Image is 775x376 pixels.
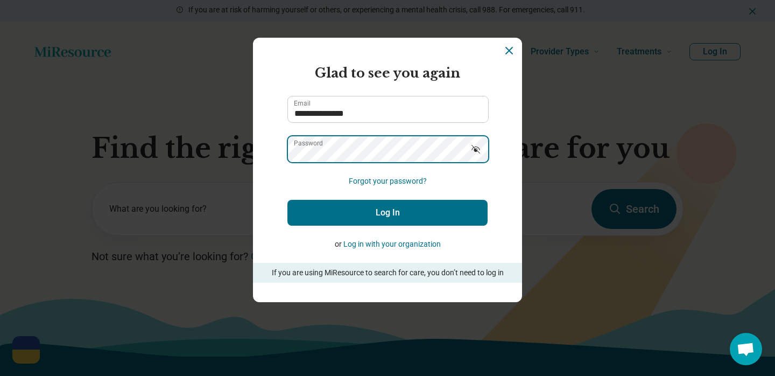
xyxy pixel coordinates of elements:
[287,64,488,83] h2: Glad to see you again
[287,200,488,226] button: Log In
[294,140,323,147] label: Password
[464,136,488,162] button: Show password
[349,176,427,187] button: Forgot your password?
[287,239,488,250] p: or
[294,100,311,107] label: Email
[253,38,522,302] section: Login Dialog
[503,44,516,57] button: Dismiss
[268,267,507,278] p: If you are using MiResource to search for care, you don’t need to log in
[343,239,441,250] button: Log in with your organization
